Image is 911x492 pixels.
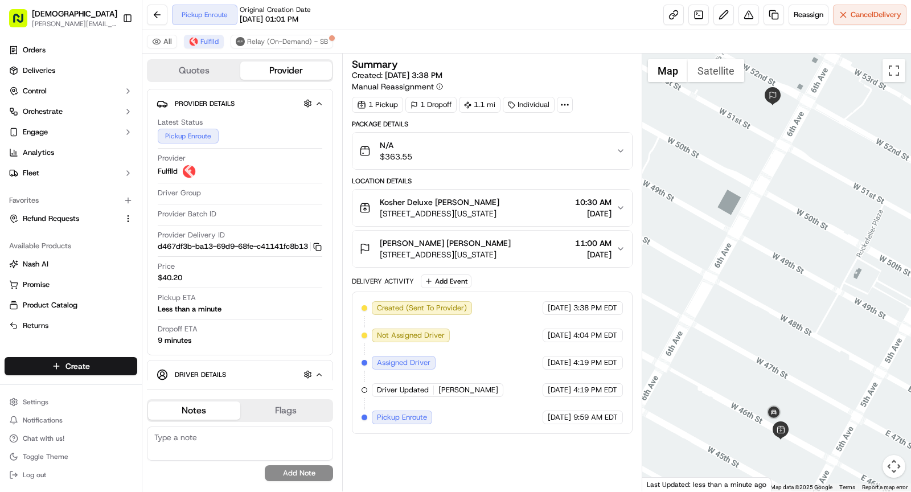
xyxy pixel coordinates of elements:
[9,214,119,224] a: Refund Requests
[184,35,224,48] button: Fulflld
[158,209,216,219] span: Provider Batch ID
[5,237,137,255] div: Available Products
[158,335,191,346] div: 9 minutes
[158,293,196,303] span: Pickup ETA
[794,10,823,20] span: Reassign
[352,177,633,186] div: Location Details
[380,208,499,219] span: [STREET_ADDRESS][US_STATE]
[32,8,117,19] button: [DEMOGRAPHIC_DATA]
[23,416,63,425] span: Notifications
[573,358,617,368] span: 4:19 PM EDT
[11,108,32,129] img: 1736555255976-a54dd68f-1ca7-489b-9aae-adbdc363a1c4
[158,166,178,177] span: Fulflld
[5,210,137,228] button: Refund Requests
[240,5,311,14] span: Original Creation Date
[548,303,571,313] span: [DATE]
[95,176,99,185] span: •
[5,61,137,80] a: Deliveries
[11,11,34,34] img: Nash
[377,330,445,341] span: Not Assigned Driver
[352,190,632,226] button: Kosher Deluxe [PERSON_NAME][STREET_ADDRESS][US_STATE]10:30 AM[DATE]
[35,176,92,185] span: [PERSON_NAME]
[158,153,186,163] span: Provider
[648,59,688,82] button: Show street map
[377,412,427,423] span: Pickup Enroute
[352,120,633,129] div: Package Details
[5,276,137,294] button: Promise
[200,37,219,46] span: Fulflld
[231,35,333,48] button: Relay (On-Demand) - SB
[352,133,632,169] button: N/A$363.55
[377,358,430,368] span: Assigned Driver
[5,82,137,100] button: Control
[5,430,137,446] button: Chat with us!
[883,455,905,478] button: Map camera controls
[158,324,198,334] span: Dropoff ETA
[194,112,207,125] button: Start new chat
[352,277,414,286] div: Delivery Activity
[101,176,124,185] span: [DATE]
[240,14,298,24] span: [DATE] 01:01 PM
[23,259,48,269] span: Nash AI
[240,401,333,420] button: Flags
[352,59,398,69] h3: Summary
[573,412,618,423] span: 9:59 AM EDT
[9,280,133,290] a: Promise
[5,317,137,335] button: Returns
[385,70,442,80] span: [DATE] 3:38 PM
[548,330,571,341] span: [DATE]
[573,303,617,313] span: 3:38 PM EDT
[9,321,133,331] a: Returns
[5,449,137,465] button: Toggle Theme
[5,164,137,182] button: Fleet
[23,86,47,96] span: Control
[158,304,221,314] div: Less than a minute
[92,219,187,239] a: 💻API Documentation
[96,224,105,233] div: 💻
[11,224,20,233] div: 📗
[5,143,137,162] a: Analytics
[688,59,744,82] button: Show satellite imagery
[39,108,187,120] div: Start new chat
[380,151,412,162] span: $363.55
[5,296,137,314] button: Product Catalog
[862,484,908,490] a: Report a map error
[39,120,144,129] div: We're available if you need us!
[377,385,429,395] span: Driver Updated
[23,45,46,55] span: Orders
[158,188,201,198] span: Driver Group
[80,251,138,260] a: Powered byPylon
[575,237,612,249] span: 11:00 AM
[23,127,48,137] span: Engage
[158,273,182,283] span: $40.20
[575,208,612,219] span: [DATE]
[158,261,175,272] span: Price
[23,280,50,290] span: Promise
[5,191,137,210] div: Favorites
[421,274,471,288] button: Add Event
[883,59,905,82] button: Toggle fullscreen view
[5,255,137,273] button: Nash AI
[23,147,54,158] span: Analytics
[833,5,906,25] button: CancelDelivery
[23,65,55,76] span: Deliveries
[405,97,457,113] div: 1 Dropoff
[5,5,118,32] button: [DEMOGRAPHIC_DATA][PERSON_NAME][EMAIL_ADDRESS][DOMAIN_NAME]
[148,61,240,80] button: Quotes
[5,467,137,483] button: Log out
[23,434,64,443] span: Chat with us!
[7,219,92,239] a: 📗Knowledge Base
[352,97,403,113] div: 1 Pickup
[770,484,832,490] span: Map data ©2025 Google
[459,97,500,113] div: 1.1 mi
[380,196,499,208] span: Kosher Deluxe [PERSON_NAME]
[23,106,63,117] span: Orchestrate
[236,37,245,46] img: relay_logo_black.png
[113,251,138,260] span: Pylon
[575,196,612,208] span: 10:30 AM
[573,385,617,395] span: 4:19 PM EDT
[503,97,555,113] div: Individual
[5,412,137,428] button: Notifications
[645,477,683,491] img: Google
[23,168,39,178] span: Fleet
